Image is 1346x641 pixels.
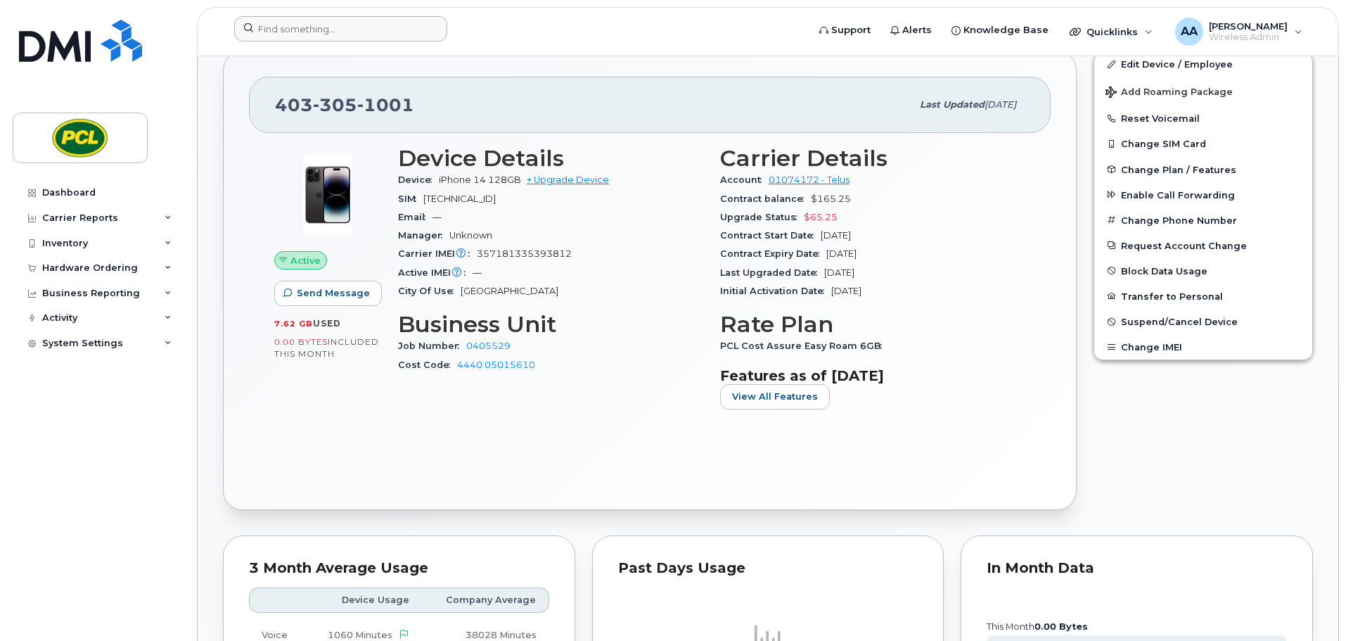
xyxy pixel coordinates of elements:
[1094,106,1312,131] button: Reset Voicemail
[297,286,370,300] span: Send Message
[328,630,392,640] span: 1060 Minutes
[461,286,558,296] span: [GEOGRAPHIC_DATA]
[1094,208,1312,233] button: Change Phone Number
[398,341,466,351] span: Job Number
[1094,334,1312,360] button: Change IMEI
[809,16,880,44] a: Support
[274,337,328,347] span: 0.00 Bytes
[902,23,932,37] span: Alerts
[473,267,482,278] span: —
[466,341,511,351] a: 0405529
[720,212,804,222] span: Upgrade Status
[275,94,414,115] span: 403
[987,561,1287,576] div: In Month Data
[398,267,473,278] span: Active IMEI
[720,230,821,241] span: Contract Start Date
[398,174,439,185] span: Device
[457,360,535,370] a: 4440.05015610
[398,212,432,222] span: Email
[274,281,382,306] button: Send Message
[477,248,572,259] span: 357181335393812
[1105,87,1233,100] span: Add Roaming Package
[1181,23,1198,40] span: AA
[720,312,1025,337] h3: Rate Plan
[618,561,918,576] div: Past Days Usage
[824,267,854,278] span: [DATE]
[449,230,492,241] span: Unknown
[1094,131,1312,156] button: Change SIM Card
[1094,284,1312,309] button: Transfer to Personal
[398,193,423,204] span: SIM
[720,286,831,296] span: Initial Activation Date
[720,384,830,410] button: View All Features
[1209,32,1288,43] span: Wireless Admin
[985,99,1016,110] span: [DATE]
[1209,20,1288,32] span: [PERSON_NAME]
[313,94,357,115] span: 305
[398,248,477,259] span: Carrier IMEI
[1034,621,1088,632] tspan: 0.00 Bytes
[1094,233,1312,258] button: Request Account Change
[732,390,818,403] span: View All Features
[1094,51,1312,77] a: Edit Device / Employee
[720,367,1025,384] h3: Features as of [DATE]
[720,193,811,204] span: Contract balance
[804,212,838,222] span: $65.25
[357,94,414,115] span: 1001
[1094,258,1312,284] button: Block Data Usage
[831,286,861,296] span: [DATE]
[1094,309,1312,334] button: Suspend/Cancel Device
[398,230,449,241] span: Manager
[769,174,850,185] a: 01074172 - Telus
[432,212,442,222] span: —
[942,16,1058,44] a: Knowledge Base
[1121,189,1235,200] span: Enable Call Forwarding
[720,146,1025,171] h3: Carrier Details
[821,230,851,241] span: [DATE]
[720,174,769,185] span: Account
[720,267,824,278] span: Last Upgraded Date
[880,16,942,44] a: Alerts
[249,561,549,576] div: 3 Month Average Usage
[720,341,889,351] span: PCL Cost Assure Easy Roam 6GB
[1094,182,1312,208] button: Enable Call Forwarding
[423,193,496,204] span: [TECHNICAL_ID]
[1121,317,1238,327] span: Suspend/Cancel Device
[831,23,871,37] span: Support
[1121,164,1236,174] span: Change Plan / Features
[234,16,447,42] input: Find something...
[274,319,313,329] span: 7.62 GB
[826,248,857,259] span: [DATE]
[920,99,985,110] span: Last updated
[290,254,321,267] span: Active
[1165,18,1312,46] div: Arslan Ahsan
[811,193,851,204] span: $165.25
[439,174,521,185] span: iPhone 14 128GB
[305,588,422,613] th: Device Usage
[313,318,341,329] span: used
[398,146,703,171] h3: Device Details
[1060,18,1162,46] div: Quicklinks
[398,286,461,296] span: City Of Use
[398,360,457,370] span: Cost Code
[963,23,1049,37] span: Knowledge Base
[527,174,609,185] a: + Upgrade Device
[1087,26,1138,37] span: Quicklinks
[422,588,549,613] th: Company Average
[398,312,703,337] h3: Business Unit
[720,248,826,259] span: Contract Expiry Date
[286,153,370,237] img: image20231002-4137094-12l9yso.jpeg
[1094,157,1312,182] button: Change Plan / Features
[986,621,1088,632] text: this month
[1094,77,1312,106] button: Add Roaming Package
